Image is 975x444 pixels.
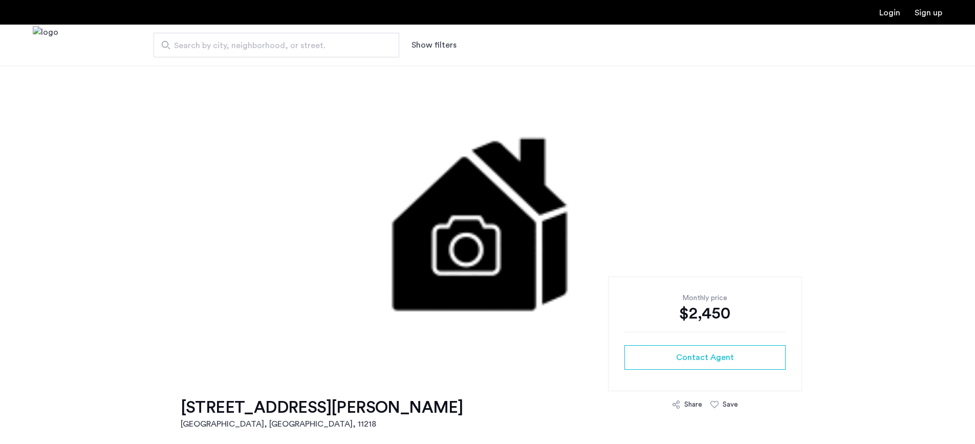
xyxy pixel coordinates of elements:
a: [STREET_ADDRESS][PERSON_NAME][GEOGRAPHIC_DATA], [GEOGRAPHIC_DATA], 11218 [181,397,463,430]
img: 1.gif [176,66,799,373]
button: Show or hide filters [411,39,457,51]
span: Contact Agent [676,351,734,364]
h1: [STREET_ADDRESS][PERSON_NAME] [181,397,463,418]
button: button [624,345,786,370]
div: Save [723,399,738,410]
div: $2,450 [624,303,786,324]
div: Monthly price [624,293,786,303]
a: Registration [915,9,942,17]
a: Login [879,9,900,17]
input: Apartment Search [154,33,399,57]
a: Cazamio Logo [33,26,58,65]
span: Search by city, neighborhood, or street. [174,39,371,52]
h2: [GEOGRAPHIC_DATA], [GEOGRAPHIC_DATA] , 11218 [181,418,463,430]
img: logo [33,26,58,65]
div: Share [684,399,702,410]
